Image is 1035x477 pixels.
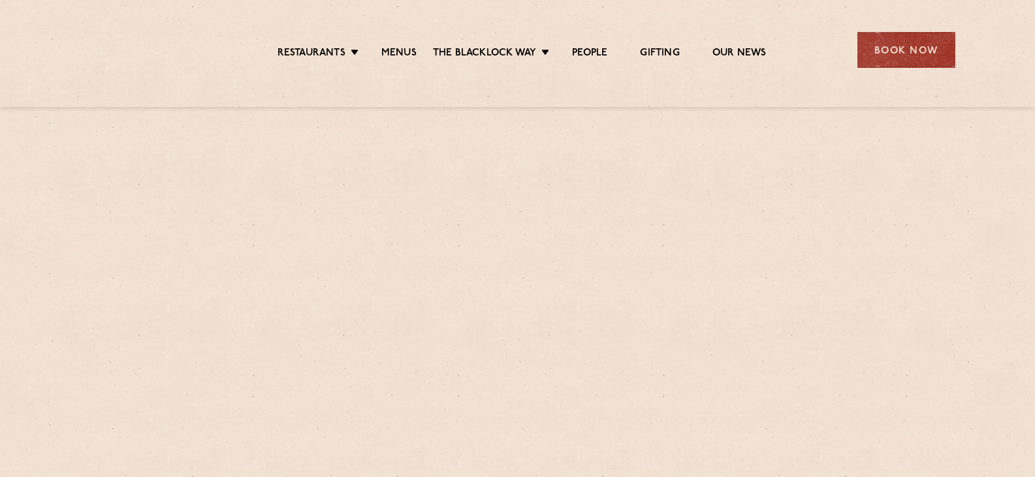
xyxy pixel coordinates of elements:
img: svg%3E [80,12,193,87]
a: Gifting [640,47,679,60]
a: Menus [381,47,417,60]
div: Book Now [857,32,955,68]
a: Our News [712,47,767,60]
a: People [572,47,607,60]
a: Restaurants [278,47,345,60]
a: The Blacklock Way [433,47,536,60]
